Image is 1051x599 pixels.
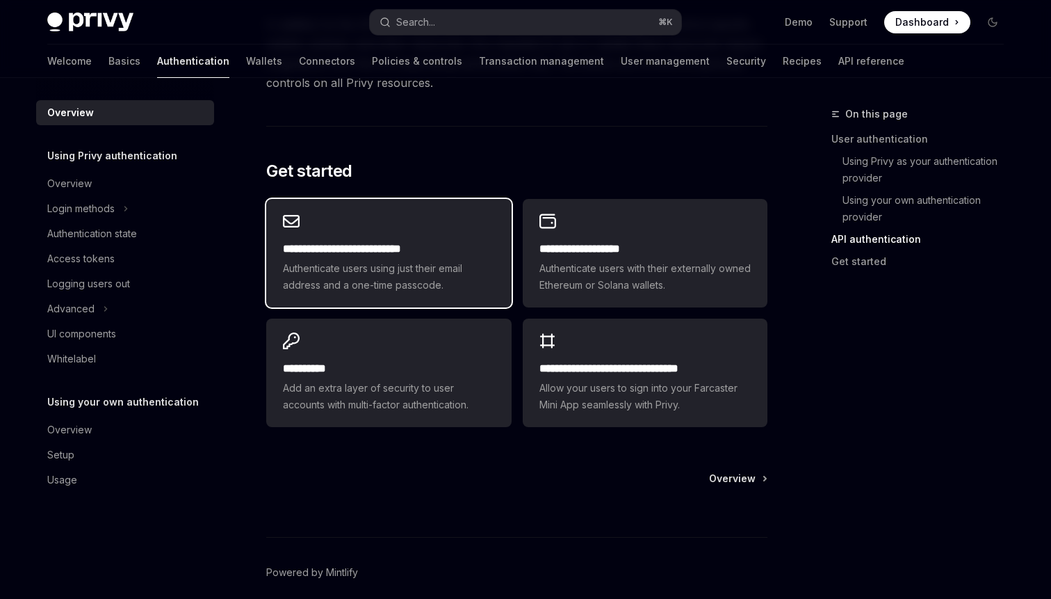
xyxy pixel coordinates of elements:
[539,380,751,413] span: Allow your users to sign into your Farcaster Mini App seamlessly with Privy.
[895,15,949,29] span: Dashboard
[845,106,908,122] span: On this page
[47,13,133,32] img: dark logo
[47,250,115,267] div: Access tokens
[157,45,229,78] a: Authentication
[838,45,904,78] a: API reference
[36,346,214,372] a: Whitelabel
[726,45,766,78] a: Security
[36,468,214,493] a: Usage
[842,189,1015,228] a: Using your own authentication provider
[370,10,681,35] button: Search...⌘K
[658,17,673,28] span: ⌘ K
[47,351,96,367] div: Whitelabel
[36,271,214,296] a: Logging users out
[283,380,494,413] span: Add an extra layer of security to user accounts with multi-factor authentication.
[36,246,214,271] a: Access tokens
[479,45,604,78] a: Transaction management
[523,199,767,308] a: **** **** **** ****Authenticate users with their externally owned Ethereum or Solana wallets.
[829,15,867,29] a: Support
[36,417,214,442] a: Overview
[831,128,1015,150] a: User authentication
[266,160,352,182] span: Get started
[47,225,137,242] div: Authentication state
[47,447,74,463] div: Setup
[266,566,358,580] a: Powered by Mintlify
[36,442,214,468] a: Setup
[842,150,1015,189] a: Using Privy as your authentication provider
[47,104,94,121] div: Overview
[36,221,214,246] a: Authentication state
[621,45,710,78] a: User management
[283,260,494,294] span: Authenticate users using just their email address and a one-time passcode.
[709,472,766,486] a: Overview
[884,11,970,33] a: Dashboard
[831,250,1015,273] a: Get started
[47,326,116,342] div: UI components
[47,422,92,438] div: Overview
[47,175,92,192] div: Overview
[47,275,130,292] div: Logging users out
[831,228,1015,250] a: API authentication
[372,45,462,78] a: Policies & controls
[36,171,214,196] a: Overview
[539,260,751,294] span: Authenticate users with their externally owned Ethereum or Solana wallets.
[266,319,511,427] a: **** *****Add an extra layer of security to user accounts with multi-factor authentication.
[246,45,282,78] a: Wallets
[981,11,1004,33] button: Toggle dark mode
[36,100,214,125] a: Overview
[47,472,77,488] div: Usage
[47,147,177,164] h5: Using Privy authentication
[299,45,355,78] a: Connectors
[709,472,756,486] span: Overview
[36,321,214,346] a: UI components
[47,200,115,217] div: Login methods
[396,14,435,31] div: Search...
[108,45,140,78] a: Basics
[47,394,199,410] h5: Using your own authentication
[47,45,92,78] a: Welcome
[783,45,822,78] a: Recipes
[47,301,95,317] div: Advanced
[785,15,813,29] a: Demo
